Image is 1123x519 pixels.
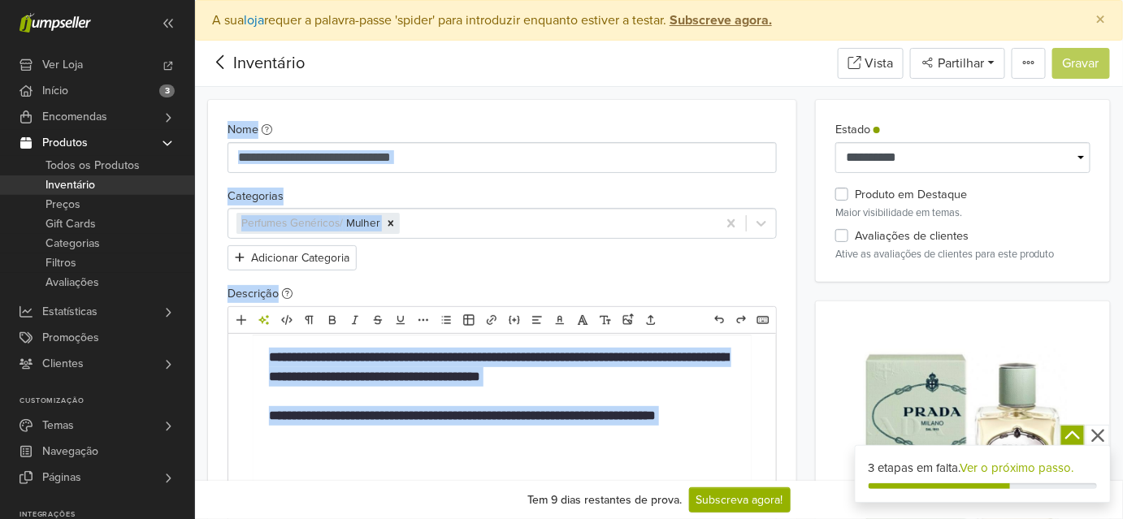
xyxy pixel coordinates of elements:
[322,309,343,331] a: Negrito
[855,227,969,245] label: Avaliações de clientes
[42,299,98,325] span: Estatísticas
[640,309,661,331] a: Carregar ficheiros
[367,309,388,331] a: Excluído
[46,214,96,234] span: Gift Cards
[42,465,81,491] span: Páginas
[835,205,1090,221] p: Maior visibilidade em temas.
[618,309,639,331] a: Carregar imagens
[46,253,76,273] span: Filtros
[244,12,264,28] a: loja
[752,309,774,331] a: Atalhos
[595,309,616,331] a: Tamanho da letra
[42,78,68,104] span: Início
[666,12,772,28] a: Subscreve agora.
[390,309,411,331] a: Sublinhado
[960,461,1074,475] a: Ver o próximo passo.
[910,48,1005,79] button: Partilhar
[46,175,95,195] span: Inventário
[458,309,479,331] a: Tabela
[46,195,80,214] span: Preços
[159,84,175,97] span: 3
[549,309,570,331] a: Cor do texto
[46,273,99,292] span: Avaliações
[42,439,98,465] span: Navegação
[838,48,904,79] a: Vista
[1080,1,1122,40] button: Close
[241,217,346,230] span: Perfumes Genéricos /
[1052,48,1110,79] button: Gravar
[481,309,502,331] a: Link
[709,309,730,331] a: Desfazer
[46,234,100,253] span: Categorias
[855,186,967,204] label: Produto em Destaque
[528,491,683,508] div: Tem 9 dias restantes de prova.
[869,459,1098,478] div: 3 etapas em falta.
[670,12,772,28] strong: Subscreve agora.
[276,309,297,331] a: HTML
[228,188,284,205] label: Categorias
[231,309,252,331] a: Adicionar
[42,52,83,78] span: Ver Loja
[1096,8,1106,32] span: ×
[254,309,275,331] a: Ferramentas de IA
[835,247,1090,262] p: Ative as avaliações de clientes para este produto
[835,121,880,139] label: Estado
[299,309,320,331] a: Formato
[413,309,434,331] a: Mais formatação
[42,325,99,351] span: Promoções
[504,309,525,331] a: Incorporar
[731,309,752,331] a: Refazer
[436,309,457,331] a: Lista
[228,121,272,139] label: Nome
[42,413,74,439] span: Temas
[42,351,84,377] span: Clientes
[208,51,305,76] div: Inventário
[935,55,985,71] span: Partilhar
[346,217,379,230] span: Mulher
[42,130,88,156] span: Produtos
[689,487,791,513] a: Subscreva agora!
[527,309,548,331] a: Alinhamento
[42,104,107,130] span: Encomendas
[228,285,293,303] label: Descrição
[572,309,593,331] a: Letra
[345,309,366,331] a: Itálico
[228,245,357,270] button: Adicionar Categoria
[382,213,400,234] div: Remove [object Object]
[20,396,194,406] p: Customização
[46,156,140,175] span: Todos os Produtos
